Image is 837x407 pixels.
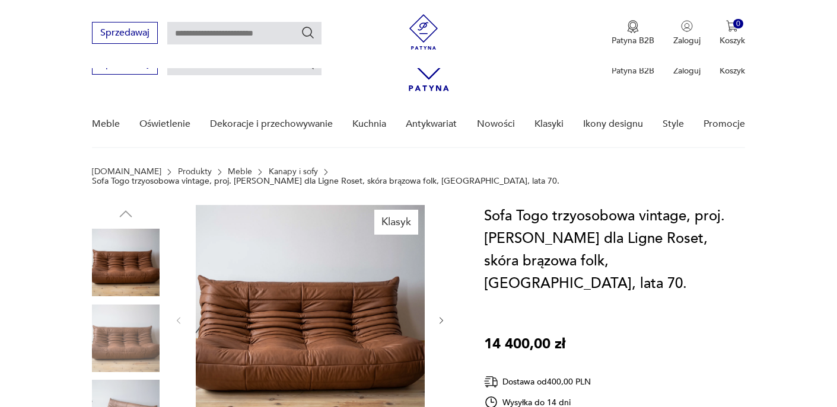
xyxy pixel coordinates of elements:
[477,101,515,147] a: Nowości
[612,35,654,46] p: Patyna B2B
[627,20,639,33] img: Ikona medalu
[733,19,743,29] div: 0
[92,167,161,177] a: [DOMAIN_NAME]
[92,305,160,372] img: Zdjęcie produktu Sofa Togo trzyosobowa vintage, proj. M. Ducaroy dla Ligne Roset, skóra brązowa f...
[484,374,591,389] div: Dostawa od 400,00 PLN
[92,60,158,69] a: Sprzedawaj
[484,205,745,295] h1: Sofa Togo trzyosobowa vintage, proj. [PERSON_NAME] dla Ligne Roset, skóra brązowa folk, [GEOGRAPH...
[612,20,654,46] a: Ikona medaluPatyna B2B
[681,20,693,32] img: Ikonka użytkownika
[673,65,701,76] p: Zaloguj
[406,101,457,147] a: Antykwariat
[352,101,386,147] a: Kuchnia
[210,101,333,147] a: Dekoracje i przechowywanie
[92,229,160,296] img: Zdjęcie produktu Sofa Togo trzyosobowa vintage, proj. M. Ducaroy dla Ligne Roset, skóra brązowa f...
[673,35,701,46] p: Zaloguj
[673,20,701,46] button: Zaloguj
[301,25,315,40] button: Szukaj
[92,177,559,186] p: Sofa Togo trzyosobowa vintage, proj. [PERSON_NAME] dla Ligne Roset, skóra brązowa folk, [GEOGRAPH...
[406,14,441,50] img: Patyna - sklep z meblami i dekoracjami vintage
[534,101,564,147] a: Klasyki
[720,35,745,46] p: Koszyk
[720,65,745,76] p: Koszyk
[484,333,565,355] p: 14 400,00 zł
[92,30,158,38] a: Sprzedawaj
[92,101,120,147] a: Meble
[612,20,654,46] button: Patyna B2B
[374,210,418,235] div: Klasyk
[269,167,318,177] a: Kanapy i sofy
[720,20,745,46] button: 0Koszyk
[612,65,654,76] p: Patyna B2B
[178,167,212,177] a: Produkty
[139,101,190,147] a: Oświetlenie
[704,101,745,147] a: Promocje
[228,167,252,177] a: Meble
[484,374,498,389] img: Ikona dostawy
[663,101,684,147] a: Style
[583,101,643,147] a: Ikony designu
[92,22,158,44] button: Sprzedawaj
[726,20,738,32] img: Ikona koszyka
